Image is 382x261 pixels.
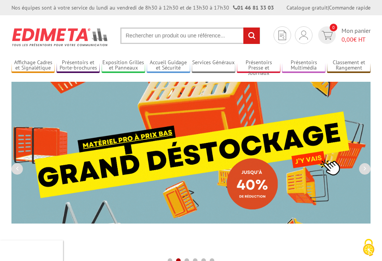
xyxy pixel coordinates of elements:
strong: 01 46 81 33 03 [233,4,274,11]
div: | [286,4,371,11]
span: Mon panier [342,26,371,44]
a: devis rapide 0 Mon panier 0,00€ HT [316,26,371,44]
input: Rechercher un produit ou une référence... [120,28,260,44]
input: rechercher [243,28,260,44]
a: Accueil Guidage et Sécurité [147,59,190,72]
a: Présentoirs Multimédia [282,59,325,72]
div: Nos équipes sont à votre service du lundi au vendredi de 8h30 à 12h30 et de 13h30 à 17h30 [11,4,274,11]
a: Classement et Rangement [327,59,370,72]
a: Services Généraux [192,59,235,72]
img: Présentoir, panneau, stand - Edimeta - PLV, affichage, mobilier bureau, entreprise [11,23,109,51]
span: € HT [342,35,371,44]
a: Présentoirs et Porte-brochures [57,59,100,72]
button: Cookies (fenêtre modale) [355,235,382,261]
img: Cookies (fenêtre modale) [359,238,378,257]
img: devis rapide [278,31,286,40]
a: Présentoirs Presse et Journaux [237,59,280,72]
span: 0,00 [342,36,353,43]
span: 0 [330,24,337,31]
a: Commande rapide [329,4,371,11]
a: Affichage Cadres et Signalétique [11,59,55,72]
a: Exposition Grilles et Panneaux [102,59,145,72]
a: Catalogue gratuit [286,4,328,11]
img: devis rapide [299,31,308,40]
img: devis rapide [322,31,333,40]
